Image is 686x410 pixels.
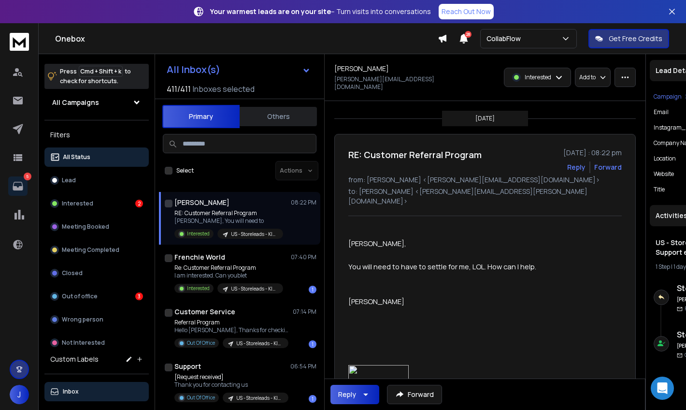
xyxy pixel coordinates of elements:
p: Meeting Booked [62,223,109,231]
button: All Status [44,147,149,167]
p: – Turn visits into conversations [210,7,431,16]
p: [PERSON_NAME][EMAIL_ADDRESS][DOMAIN_NAME] [334,75,482,91]
div: 1 [309,340,316,348]
p: US - Storeleads - Klaviyo - Support emails [236,340,283,347]
span: 28 [465,31,472,38]
p: [Request received] [174,373,288,381]
span: 411 / 411 [167,83,191,95]
h1: Customer Service [174,307,235,317]
p: 08:22 PM [291,199,316,206]
span: You will need to have to settle for me, LOL. How can I help. [348,262,536,271]
span: [PERSON_NAME], [348,238,406,248]
span: Cmd + Shift + k [79,66,123,77]
button: All Inbox(s) [159,60,318,79]
p: Out of office [62,293,98,300]
h3: Inboxes selected [193,83,255,95]
button: Wrong person [44,310,149,329]
button: Out of office3 [44,287,149,306]
h3: Custom Labels [50,354,99,364]
img: logo [10,33,29,51]
p: US - Storeleads - Klaviyo - Support emails [231,231,277,238]
p: from: [PERSON_NAME] <[PERSON_NAME][EMAIL_ADDRESS][DOMAIN_NAME]> [348,175,622,185]
p: Wrong person [62,316,103,323]
img: image001.png@01DC23E8.2A336B70 [348,365,409,401]
p: Interested [187,230,210,237]
h1: Onebox [55,33,438,44]
p: [DATE] [475,115,495,122]
button: Get Free Credits [588,29,669,48]
h1: RE: Customer Referral Program [348,148,482,161]
button: J [10,385,29,404]
div: 1 [309,286,316,293]
button: Primary [162,105,240,128]
div: Open Intercom Messenger [651,377,674,400]
span: 1 Step [656,263,670,271]
p: Not Interested [62,339,105,347]
button: Forward [387,385,442,404]
p: All Status [63,153,90,161]
p: Meeting Completed [62,246,119,254]
button: All Campaigns [44,93,149,112]
p: Referral Program [174,319,290,326]
p: 5 [24,173,31,180]
button: Meeting Completed [44,240,149,260]
button: Meeting Booked [44,217,149,236]
button: Reply [330,385,379,404]
p: Interested [62,200,93,207]
p: US - Storeleads - Klaviyo - Support emails [231,285,277,293]
button: Interested2 [44,194,149,213]
p: CollabFlow [486,34,525,44]
p: Thank you for contacting us [174,381,288,389]
p: [PERSON_NAME], You will need to [174,217,283,225]
button: Reply [567,162,586,172]
button: Lead [44,171,149,190]
p: Reach Out Now [442,7,491,16]
p: Hello [PERSON_NAME], Thanks for checking [174,326,290,334]
h1: Support [174,362,201,371]
p: Closed [62,269,83,277]
div: 3 [135,293,143,300]
a: 5 [8,176,28,196]
p: Campaign [654,93,682,101]
p: website [654,170,674,178]
p: to: [PERSON_NAME] <[PERSON_NAME][EMAIL_ADDRESS][PERSON_NAME][DOMAIN_NAME]> [348,187,622,206]
p: Re: Customer Referral Program [174,264,283,272]
p: [DATE] : 08:22 pm [563,148,622,158]
h1: Frenchie World [174,252,225,262]
p: Interested [525,73,551,81]
div: 2 [135,200,143,207]
p: Inbox [63,388,79,395]
p: Add to [579,73,596,81]
p: 07:40 PM [291,253,316,261]
p: Out Of Office [187,339,215,347]
h1: All Campaigns [52,98,99,107]
label: Select [176,167,194,175]
div: 1 [309,395,316,403]
p: Get Free Credits [609,34,662,44]
span: [PERSON_NAME] [348,296,404,306]
button: Inbox [44,382,149,401]
button: Not Interested [44,333,149,352]
p: location [654,155,676,162]
h1: All Inbox(s) [167,65,220,74]
p: 06:54 PM [290,363,316,370]
p: Out Of Office [187,394,215,401]
strong: Your warmest leads are on your site [210,7,331,16]
div: Forward [594,162,622,172]
h1: [PERSON_NAME] [174,198,229,207]
p: US - Storeleads - Klaviyo - Support emails [236,395,283,402]
h1: [PERSON_NAME] [334,64,389,73]
p: RE: Customer Referral Program [174,209,283,217]
button: Closed [44,264,149,283]
a: Reach Out Now [439,4,494,19]
button: Others [240,106,317,127]
p: Press to check for shortcuts. [60,67,131,86]
p: 07:14 PM [293,308,316,316]
p: Interested [187,285,210,292]
p: Email [654,108,669,116]
p: I am interested. Can youblet [174,272,283,279]
div: Reply [338,390,356,399]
